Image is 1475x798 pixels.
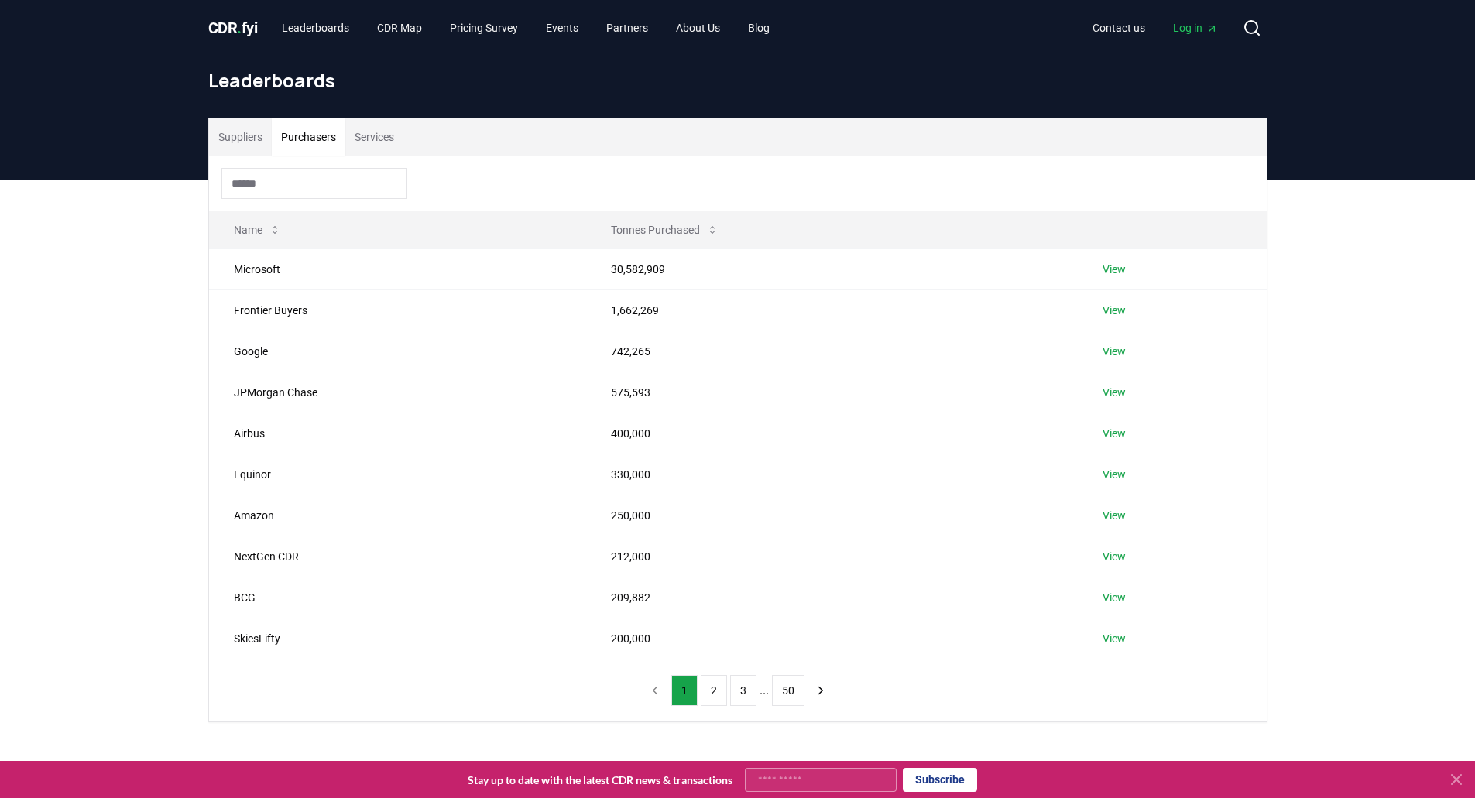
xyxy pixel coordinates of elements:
[730,675,756,706] button: 3
[1103,467,1126,482] a: View
[345,118,403,156] button: Services
[209,289,587,331] td: Frontier Buyers
[208,17,258,39] a: CDR.fyi
[1103,303,1126,318] a: View
[237,19,242,37] span: .
[1103,549,1126,564] a: View
[269,14,362,42] a: Leaderboards
[599,214,731,245] button: Tonnes Purchased
[1080,14,1230,42] nav: Main
[533,14,591,42] a: Events
[209,331,587,372] td: Google
[1103,631,1126,646] a: View
[209,248,587,289] td: Microsoft
[808,675,834,706] button: next page
[1103,385,1126,400] a: View
[1103,262,1126,277] a: View
[586,289,1078,331] td: 1,662,269
[209,413,587,454] td: Airbus
[772,675,804,706] button: 50
[736,14,782,42] a: Blog
[209,372,587,413] td: JPMorgan Chase
[701,675,727,706] button: 2
[586,331,1078,372] td: 742,265
[1080,14,1158,42] a: Contact us
[586,536,1078,577] td: 212,000
[209,495,587,536] td: Amazon
[1103,508,1126,523] a: View
[586,495,1078,536] td: 250,000
[586,248,1078,289] td: 30,582,909
[671,675,698,706] button: 1
[209,618,587,659] td: SkiesFifty
[269,14,782,42] nav: Main
[1173,20,1218,36] span: Log in
[586,372,1078,413] td: 575,593
[208,19,258,37] span: CDR fyi
[586,618,1078,659] td: 200,000
[586,413,1078,454] td: 400,000
[1103,590,1126,605] a: View
[760,681,769,700] li: ...
[586,577,1078,618] td: 209,882
[272,118,345,156] button: Purchasers
[209,536,587,577] td: NextGen CDR
[586,454,1078,495] td: 330,000
[1161,14,1230,42] a: Log in
[664,14,732,42] a: About Us
[365,14,434,42] a: CDR Map
[209,577,587,618] td: BCG
[437,14,530,42] a: Pricing Survey
[221,214,293,245] button: Name
[209,118,272,156] button: Suppliers
[208,68,1267,93] h1: Leaderboards
[209,454,587,495] td: Equinor
[1103,344,1126,359] a: View
[594,14,660,42] a: Partners
[1103,426,1126,441] a: View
